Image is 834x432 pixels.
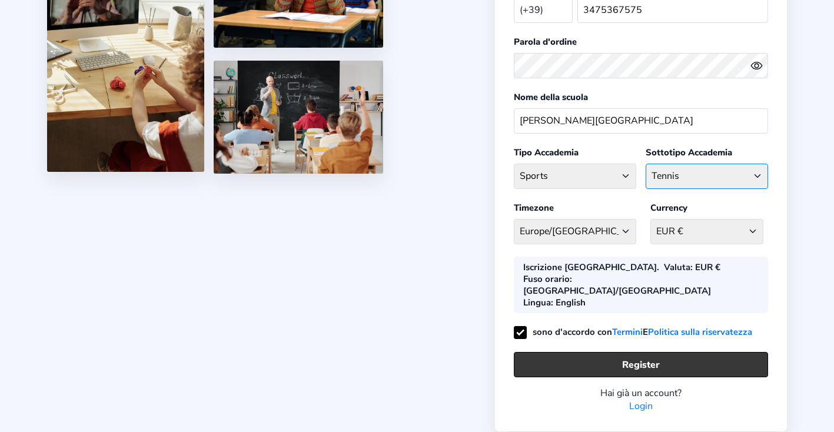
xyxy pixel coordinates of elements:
div: : English [523,297,586,308]
label: Parola d'ordine [514,36,577,48]
ion-icon: eye outline [750,59,763,72]
label: Timezone [514,202,554,214]
label: Sottotipo Accademia [646,147,732,158]
div: Iscrizione [GEOGRAPHIC_DATA]. [523,261,659,273]
a: Termini [612,325,643,340]
b: Valuta [664,261,690,273]
button: eye outlineeye off outline [750,59,768,72]
label: sono d'accordo con E [514,326,752,338]
div: : [GEOGRAPHIC_DATA]/[GEOGRAPHIC_DATA] [523,273,754,297]
button: Register [514,352,768,377]
div: Hai già un account? [514,387,768,400]
a: Politica sulla riservatezza [648,325,752,340]
b: Fuso orario [523,273,570,285]
label: Currency [650,202,687,214]
label: Nome della scuola [514,91,588,103]
label: Tipo Accademia [514,147,579,158]
b: Lingua [523,297,551,308]
img: 5.png [214,61,383,174]
div: : EUR € [664,261,720,273]
a: Login [629,400,653,413]
input: School name [514,108,768,134]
